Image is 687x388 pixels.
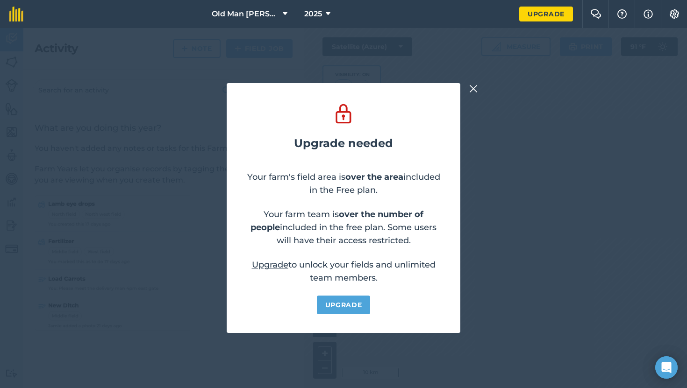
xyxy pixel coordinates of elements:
div: Open Intercom Messenger [655,356,678,379]
span: Old Man [PERSON_NAME] [212,8,279,20]
img: fieldmargin Logo [9,7,23,21]
img: svg+xml;base64,PHN2ZyB4bWxucz0iaHR0cDovL3d3dy53My5vcmcvMjAwMC9zdmciIHdpZHRoPSIyMiIgaGVpZ2h0PSIzMC... [469,83,478,94]
img: svg+xml;base64,PHN2ZyB4bWxucz0iaHR0cDovL3d3dy53My5vcmcvMjAwMC9zdmciIHdpZHRoPSIxNyIgaGVpZ2h0PSIxNy... [644,8,653,20]
h2: Upgrade needed [294,137,393,150]
p: to unlock your fields and unlimited team members. [245,258,442,284]
p: Your farm's field area is included in the Free plan. [245,170,442,197]
img: A cog icon [669,9,680,19]
img: A question mark icon [616,9,628,19]
a: Upgrade [317,296,371,314]
a: Upgrade [519,7,573,21]
img: Two speech bubbles overlapping with the left bubble in the forefront [590,9,601,19]
p: Your farm team is included in the free plan. Some users will have their access restricted. [245,208,442,247]
strong: over the area [345,172,403,182]
a: Upgrade [252,260,288,270]
span: 2025 [304,8,322,20]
